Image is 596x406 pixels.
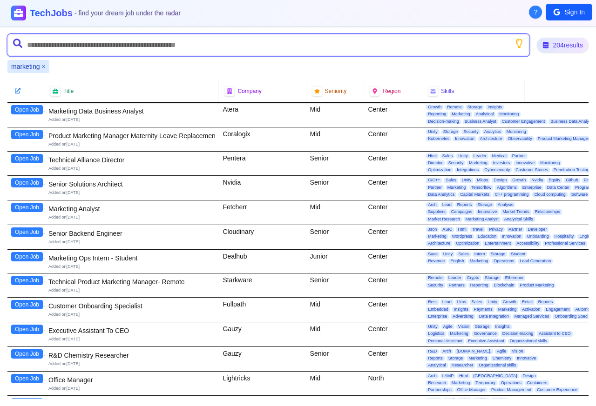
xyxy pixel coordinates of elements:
[474,398,490,403] span: Mobile
[426,356,445,361] span: Reports
[546,4,592,20] button: Sign In
[440,153,455,159] span: Sales
[496,202,515,207] span: Analysis
[526,227,549,232] span: Developer
[483,241,513,246] span: Entertainment
[491,356,514,361] span: Chemistry
[545,185,572,190] span: Data Center
[48,204,215,213] div: Marketing Analyst
[11,227,43,237] button: Open Job
[219,176,306,200] div: Nvidia
[474,380,497,386] span: Temporary
[503,275,525,280] span: Ethereum
[510,153,528,159] span: Partner
[440,202,454,207] span: Lead
[440,227,454,232] span: ASIC
[486,300,499,305] span: Unity
[306,347,365,371] div: Senior
[451,314,475,319] span: Advertising
[11,130,43,139] button: Open Job
[306,200,365,225] div: Mid
[364,372,422,396] div: North
[493,192,531,197] span: C++ programming
[537,38,589,53] div: 204 results
[426,314,449,319] span: Enterprise
[426,283,445,288] span: Security
[515,356,538,361] span: Innovative
[426,373,439,379] span: Arch
[426,234,448,239] span: Marketing
[535,387,579,393] span: Customer Experience
[447,356,465,361] span: Storage
[306,250,365,273] div: Junior
[553,234,576,239] span: Hospitality
[306,273,365,297] div: Senior
[48,386,215,392] div: Added on [DATE]
[306,127,365,151] div: Mid
[63,87,74,95] span: Title
[426,209,447,214] span: Suppliers
[473,324,492,329] span: Storage
[505,129,528,134] span: Monitoring
[472,373,519,379] span: [GEOGRAPHIC_DATA]
[11,325,43,334] button: Open Job
[325,87,347,95] span: Seniority
[441,324,454,329] span: Agile
[440,300,454,305] span: Lead
[489,252,508,257] span: Storage
[533,209,562,214] span: Relationships
[453,136,476,141] span: Innovation
[474,112,496,117] span: Analytical
[364,347,422,371] div: Center
[364,322,422,346] div: Center
[426,153,439,159] span: Html
[306,225,365,249] div: Senior
[450,234,474,239] span: Wordpress
[219,127,306,151] div: Coralogix
[426,105,443,110] span: Growth
[48,277,215,286] div: Technical Product Marketing Manager- Remote
[482,129,503,134] span: Analytics
[456,324,471,329] span: Vision
[426,227,439,232] span: Json
[426,331,446,336] span: Logistics
[426,380,448,386] span: Research
[426,192,456,197] span: Data Analytics
[450,363,475,368] span: Researcher
[552,167,591,173] span: Penetration Testing
[441,87,454,95] span: Skills
[306,103,365,127] div: Mid
[48,155,215,165] div: Technical Alliance Director
[364,200,422,225] div: Center
[11,276,43,285] button: Open Job
[534,7,538,17] span: ?
[500,119,547,124] span: Customer Engagement
[426,167,453,173] span: Optimization
[492,283,516,288] span: Blockchain
[364,273,422,297] div: Center
[509,252,527,257] span: Student
[501,331,535,336] span: Decision-making
[219,273,306,297] div: Starkware
[472,153,488,159] span: Leader
[472,331,499,336] span: Governance
[364,103,422,127] div: Center
[48,361,215,367] div: Added on [DATE]
[445,105,464,110] span: Remote
[440,373,456,379] span: LAMP
[426,112,448,117] span: Reporting
[465,275,481,280] span: Crypto
[364,176,422,200] div: Center
[364,225,422,249] div: Center
[502,217,535,222] span: Analytical Skills
[364,152,422,176] div: Center
[364,250,422,273] div: Center
[426,259,447,264] span: Revenue
[461,129,481,134] span: Security
[529,178,545,183] span: Nvidia
[564,178,580,183] span: Github
[463,119,498,124] span: Business Analyst
[11,252,43,261] button: Open Job
[447,283,467,288] span: Partners
[441,129,460,134] span: Storage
